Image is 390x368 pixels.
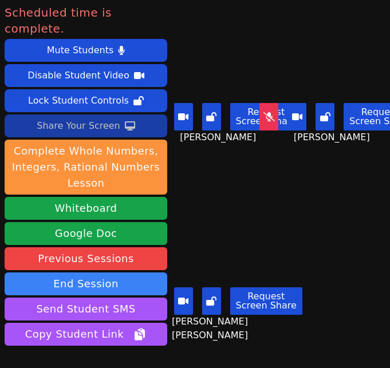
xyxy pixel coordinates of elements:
[37,117,120,135] div: Share Your Screen
[25,326,147,342] span: Copy Student Link
[5,323,167,346] button: Copy Student Link
[5,140,167,195] button: Complete Whole Numbers, Integers, Rational Numbers Lesson
[5,298,167,320] button: Send Student SMS
[172,315,267,342] span: [PERSON_NAME] [PERSON_NAME]
[27,66,129,85] div: Disable Student Video
[5,197,167,220] button: Whiteboard
[5,64,167,87] button: Disable Student Video
[230,287,302,315] button: Request Screen Share
[5,5,167,37] span: Scheduled time is complete.
[5,247,167,270] a: Previous Sessions
[47,41,113,60] div: Mute Students
[294,130,373,144] span: [PERSON_NAME]
[5,114,167,137] button: Share Your Screen
[5,39,167,62] button: Mute Students
[230,103,302,130] button: Request Screen Share
[28,92,129,110] div: Lock Student Controls
[5,89,167,112] button: Lock Student Controls
[5,272,167,295] button: End Session
[5,222,167,245] a: Google Doc
[180,130,259,144] span: [PERSON_NAME]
